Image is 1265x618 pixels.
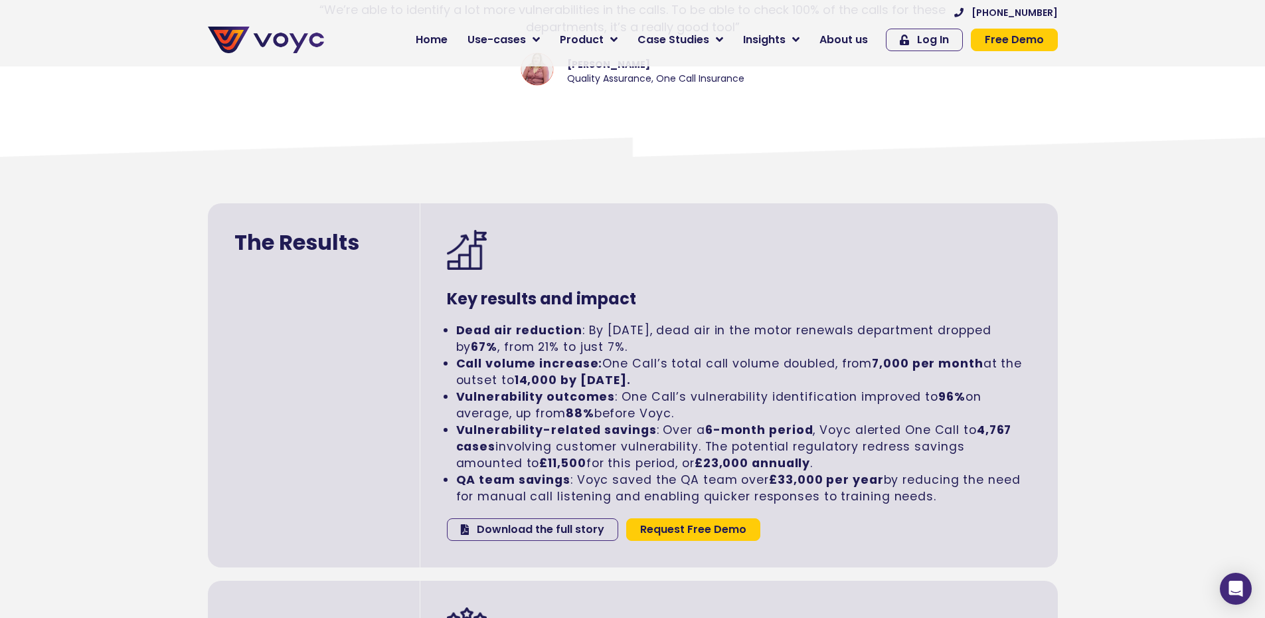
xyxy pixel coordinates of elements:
span: Use-cases [467,32,526,48]
span: Quality Assurance, One Call Insurance [567,71,744,85]
a: Request Free Demo [626,518,760,541]
a: Free Demo [971,29,1058,51]
img: Goal icon [447,230,487,270]
strong: 4,767 cases [456,422,1012,455]
span: Case Studies [637,32,709,48]
strong: 6-month period [705,422,813,438]
strong: £33,000 per year [769,472,883,488]
a: Product [550,27,628,53]
strong: 7,000 per month [872,356,983,371]
strong: Dead air reduction [456,322,582,338]
strong: QA team savings [456,472,571,488]
span: Home [416,32,448,48]
span: Insights [743,32,786,48]
img: voyc-full-logo [208,27,324,53]
a: Case Studies [628,27,733,53]
li: : Over a , Voyc alerted One Call to involving customer vulnerability. The potential regulatory re... [456,422,1031,472]
a: Download the full story [447,518,618,541]
li: : Voyc saved the QA team over by reducing the need for manual call listening and enabling quicker... [456,472,1031,505]
li: One Call’s total call volume doubled, from at the outset to [456,356,1031,389]
a: [PHONE_NUMBER] [954,8,1058,17]
h2: The Results [234,230,393,255]
strong: Vulnerability outcomes [456,389,616,405]
span: Free Demo [985,35,1044,45]
strong: 67% [471,339,497,355]
a: About us [809,27,878,53]
li: : One Call’s vulnerability identification improved to on average, up from before Voyc. [456,389,1031,422]
a: Home [406,27,458,53]
span: About us [819,32,868,48]
span: [PHONE_NUMBER] [971,8,1058,17]
span: Log In [917,35,949,45]
a: Insights [733,27,809,53]
strong: Call volume increase: [456,356,603,371]
strong: £11,500 [539,455,586,471]
span: Download the full story [477,524,604,535]
h3: Key results and impact [447,290,1031,309]
strong: Vulnerability-related savings [456,422,657,438]
strong: 96% [938,389,966,405]
span: Request Free Demo [640,524,746,535]
a: Log In [886,29,963,51]
a: Use-cases [458,27,550,53]
div: Open Intercom Messenger [1220,573,1252,605]
span: Product [560,32,604,48]
strong: 14,000 by [DATE]. [515,372,631,388]
strong: 88% [566,405,594,421]
li: : By [DATE], dead air in the motor renewals department dropped by , from 21% to just 7%. [456,322,1031,356]
img: Hannah Tinsley [521,52,554,86]
strong: £23,000 annually [695,455,810,471]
